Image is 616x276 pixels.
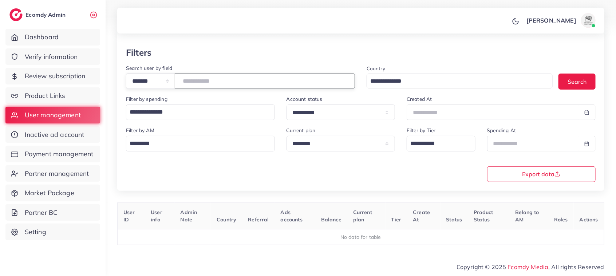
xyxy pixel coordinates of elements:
span: Referral [248,216,269,223]
a: Verify information [5,48,100,65]
button: Export data [487,166,596,182]
span: Verify information [25,52,78,62]
label: Search user by field [126,64,172,72]
label: Filter by Tier [407,127,435,134]
h3: Filters [126,47,151,58]
a: Payment management [5,146,100,162]
span: Country [217,216,236,223]
label: Created At [407,95,432,103]
span: Status [446,216,462,223]
span: , All rights Reserved [549,263,604,271]
span: Inactive ad account [25,130,84,139]
a: [PERSON_NAME]avatar [522,13,599,28]
button: Search [558,74,596,89]
a: logoEcomdy Admin [9,8,67,21]
a: Setting [5,224,100,240]
span: Dashboard [25,32,59,42]
span: User ID [123,209,135,223]
p: [PERSON_NAME] [526,16,576,25]
div: Search for option [126,105,275,120]
span: Balance [321,216,341,223]
span: Admin Note [181,209,197,223]
span: Review subscription [25,71,86,81]
a: User management [5,107,100,123]
a: Partner management [5,165,100,182]
a: Product Links [5,87,100,104]
span: Copyright © 2025 [457,263,604,271]
a: Market Package [5,185,100,201]
a: Ecomdy Media [508,263,549,271]
label: Account status [287,95,323,103]
img: avatar [581,13,596,28]
div: No data for table [122,233,600,241]
label: Current plan [287,127,316,134]
input: Search for option [408,137,466,150]
span: Market Package [25,188,74,198]
span: User management [25,110,81,120]
span: Product Links [25,91,66,100]
label: Spending At [487,127,516,134]
span: Ads accounts [281,209,303,223]
input: Search for option [127,106,265,118]
a: Partner BC [5,204,100,221]
h2: Ecomdy Admin [25,11,67,18]
span: Create At [413,209,430,223]
span: Export data [522,171,560,177]
a: Inactive ad account [5,126,100,143]
span: Partner management [25,169,89,178]
img: logo [9,8,23,21]
span: Actions [580,216,598,223]
span: Setting [25,227,46,237]
div: Search for option [407,136,475,151]
span: Partner BC [25,208,58,217]
span: Product Status [474,209,493,223]
label: Filter by AM [126,127,154,134]
label: Country [367,65,385,72]
span: Tier [391,216,402,223]
span: Current plan [353,209,372,223]
input: Search for option [368,76,543,87]
span: Roles [554,216,568,223]
a: Review subscription [5,68,100,84]
span: Belong to AM [515,209,539,223]
label: Filter by spending [126,95,167,103]
div: Search for option [367,74,553,88]
span: User info [151,209,162,223]
span: Payment management [25,149,94,159]
input: Search for option [127,137,265,150]
a: Dashboard [5,29,100,46]
div: Search for option [126,136,275,151]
